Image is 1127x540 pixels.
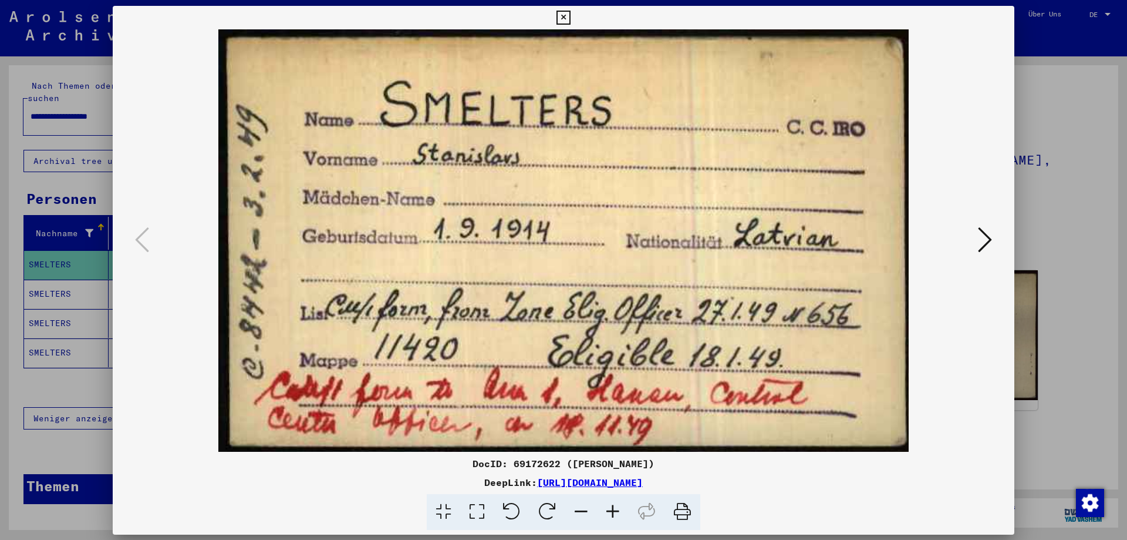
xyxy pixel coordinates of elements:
a: [URL][DOMAIN_NAME] [537,477,643,488]
div: Zustimmung ändern [1075,488,1104,516]
img: Zustimmung ändern [1076,489,1104,517]
div: DocID: 69172622 ([PERSON_NAME]) [113,457,1014,471]
img: 001.jpg [153,29,974,452]
div: DeepLink: [113,475,1014,489]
